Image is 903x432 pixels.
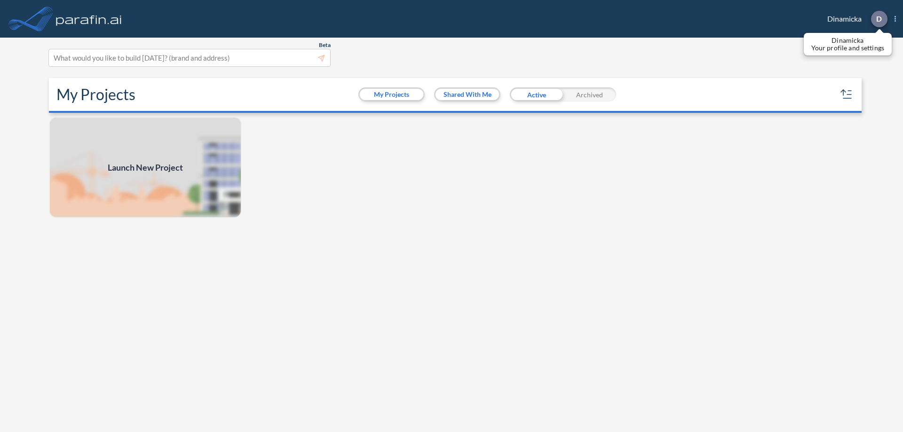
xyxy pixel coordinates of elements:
[839,87,854,102] button: sort
[563,87,616,102] div: Archived
[811,44,884,52] p: Your profile and settings
[510,87,563,102] div: Active
[876,15,882,23] p: D
[813,11,896,27] div: Dinamicka
[49,117,242,218] a: Launch New Project
[108,161,183,174] span: Launch New Project
[360,89,423,100] button: My Projects
[56,86,135,103] h2: My Projects
[49,117,242,218] img: add
[319,41,331,49] span: Beta
[436,89,499,100] button: Shared With Me
[54,9,124,28] img: logo
[811,37,884,44] p: Dinamicka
